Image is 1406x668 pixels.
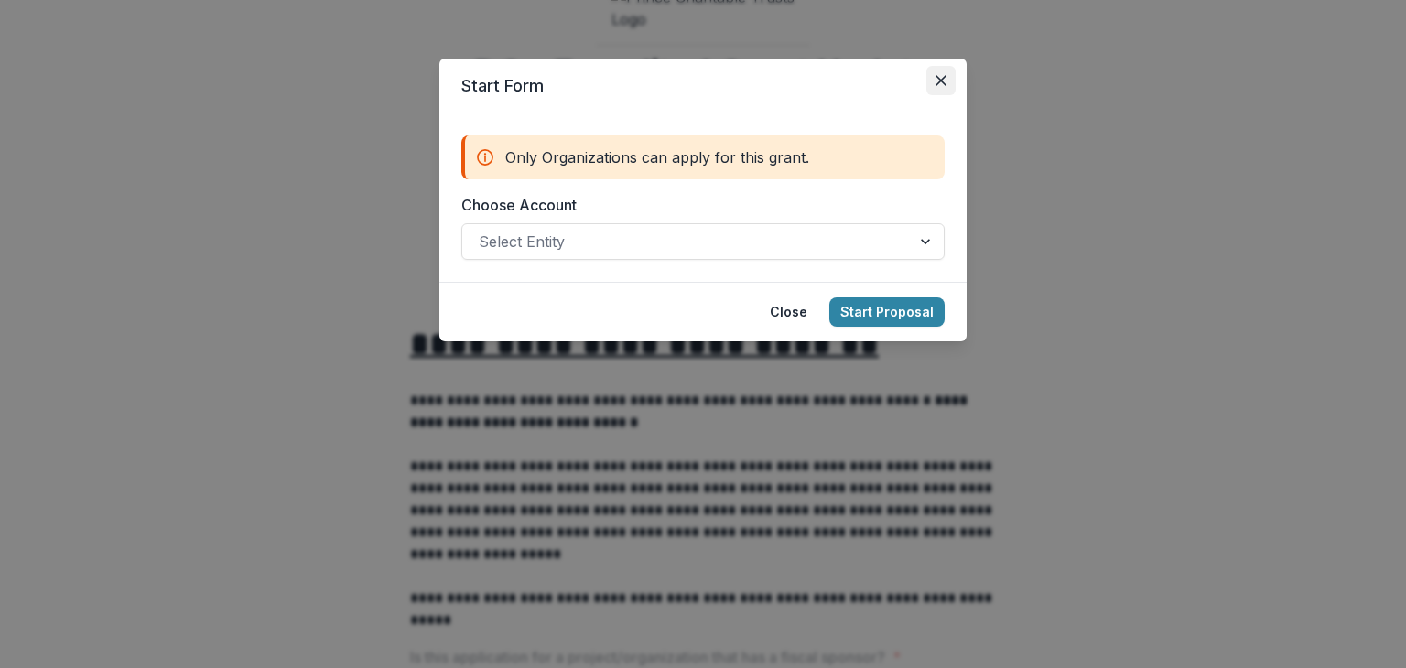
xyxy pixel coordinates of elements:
[926,66,956,95] button: Close
[759,297,818,327] button: Close
[461,135,945,179] div: Only Organizations can apply for this grant.
[829,297,945,327] button: Start Proposal
[461,194,934,216] label: Choose Account
[439,59,967,113] header: Start Form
